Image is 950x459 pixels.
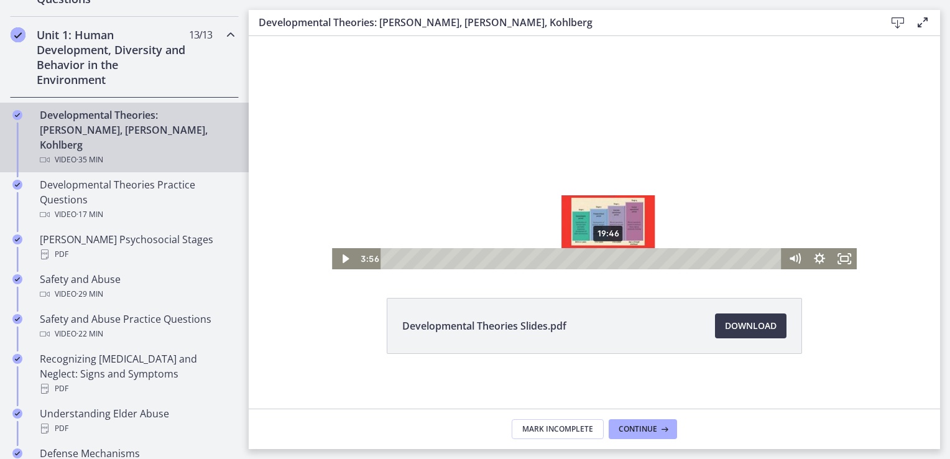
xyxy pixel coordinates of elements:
[76,207,103,222] span: · 17 min
[609,419,677,439] button: Continue
[522,424,593,434] span: Mark Incomplete
[725,318,777,333] span: Download
[40,207,234,222] div: Video
[619,424,657,434] span: Continue
[40,327,234,341] div: Video
[12,448,22,458] i: Completed
[715,313,786,338] a: Download
[40,312,234,341] div: Safety and Abuse Practice Questions
[40,406,234,436] div: Understanding Elder Abuse
[40,351,234,396] div: Recognizing [MEDICAL_DATA] and Neglect: Signs and Symptoms
[512,419,604,439] button: Mark Incomplete
[40,381,234,396] div: PDF
[12,274,22,284] i: Completed
[189,27,212,42] span: 13 / 13
[40,287,234,302] div: Video
[76,152,103,167] span: · 35 min
[40,247,234,262] div: PDF
[40,272,234,302] div: Safety and Abuse
[402,318,566,333] span: Developmental Theories Slides.pdf
[12,234,22,244] i: Completed
[259,15,865,30] h3: Developmental Theories: [PERSON_NAME], [PERSON_NAME], Kohlberg
[40,232,234,262] div: [PERSON_NAME] Psychosocial Stages
[40,177,234,222] div: Developmental Theories Practice Questions
[11,27,25,42] i: Completed
[12,354,22,364] i: Completed
[12,314,22,324] i: Completed
[40,421,234,436] div: PDF
[12,180,22,190] i: Completed
[40,152,234,167] div: Video
[76,327,103,341] span: · 22 min
[40,108,234,167] div: Developmental Theories: [PERSON_NAME], [PERSON_NAME], Kohlberg
[12,110,22,120] i: Completed
[12,409,22,419] i: Completed
[76,287,103,302] span: · 29 min
[37,27,188,87] h2: Unit 1: Human Development, Diversity and Behavior in the Environment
